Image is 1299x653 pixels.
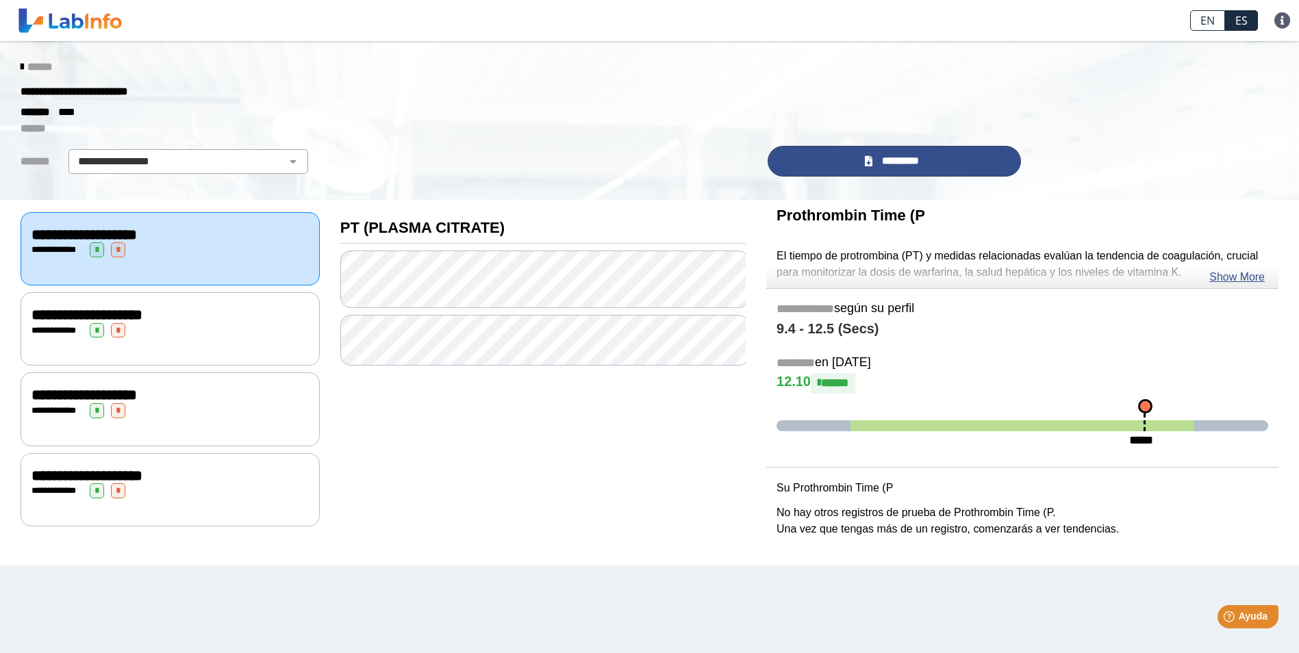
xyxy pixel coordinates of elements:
[1190,10,1225,31] a: EN
[777,480,1268,496] p: Su Prothrombin Time (P
[777,301,1268,317] h5: según su perfil
[1209,269,1265,285] a: Show More
[777,207,925,224] b: Prothrombin Time (P
[340,219,505,236] b: PT (PLASMA CITRATE)
[777,504,1268,537] p: No hay otros registros de prueba de Prothrombin Time (P. Una vez que tengas más de un registro, c...
[1177,600,1284,638] iframe: Help widget launcher
[777,373,1268,394] h4: 12.10
[777,355,1268,371] h5: en [DATE]
[1225,10,1258,31] a: ES
[777,248,1268,281] p: El tiempo de protrombina (PT) y medidas relacionadas evalúan la tendencia de coagulación, crucial...
[777,321,1268,337] h4: 9.4 - 12.5 (Secs)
